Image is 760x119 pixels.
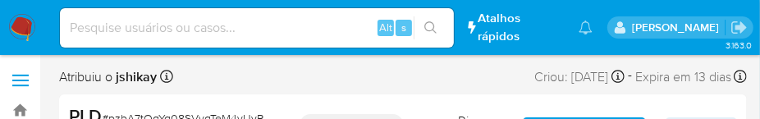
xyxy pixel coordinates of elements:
b: jshikay [112,67,157,86]
p: jonathan.shikay@mercadolivre.com [632,20,725,35]
input: Pesquise usuários ou casos... [60,17,454,39]
button: search-icon [414,16,447,39]
span: Expira em 13 dias [635,68,731,86]
span: Atalhos rápidos [478,10,562,44]
span: s [401,20,406,35]
span: Atribuiu o [59,68,157,86]
span: Alt [379,20,392,35]
a: Sair [730,19,748,36]
div: Criou: [DATE] [534,66,625,88]
a: Notificações [579,21,593,34]
span: - [628,66,632,88]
